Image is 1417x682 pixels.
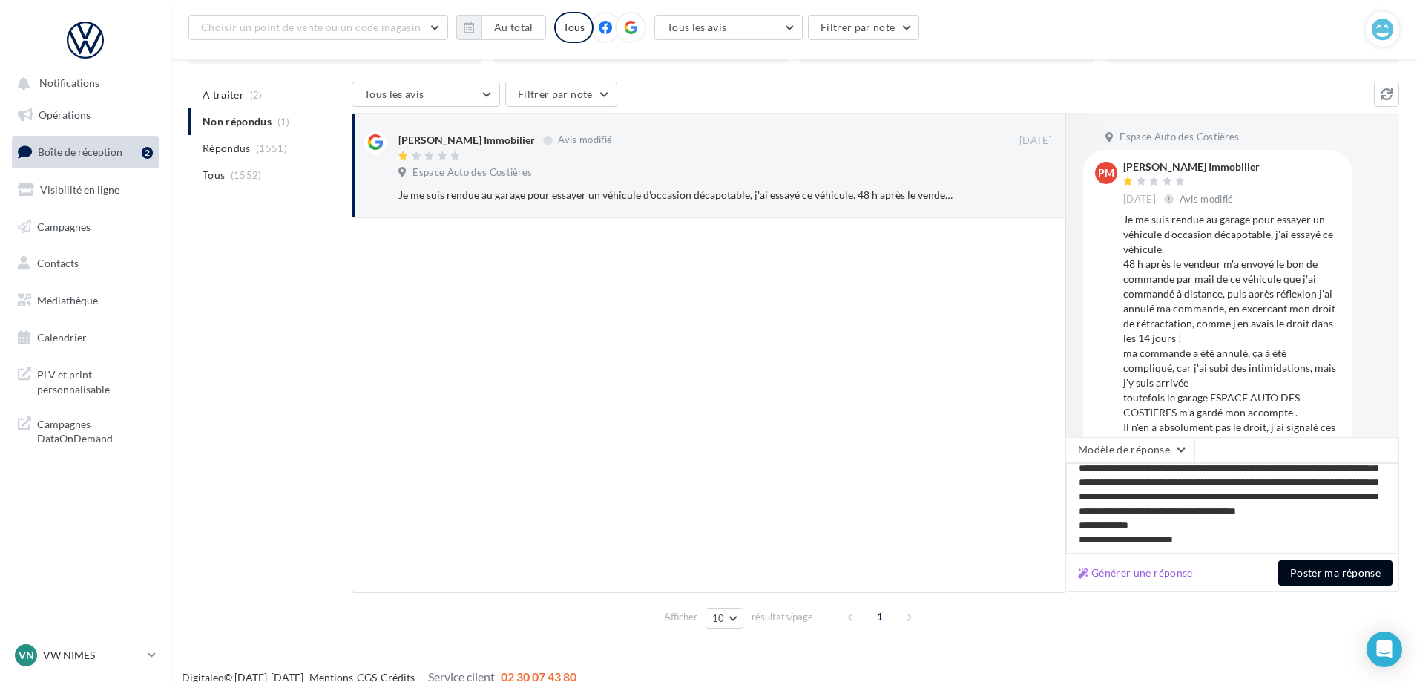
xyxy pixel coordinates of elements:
div: Je me suis rendue au garage pour essayer un véhicule d'occasion décapotable, j'ai essayé ce véhic... [398,188,956,203]
button: Choisir un point de vente ou un code magasin [188,15,448,40]
span: Choisir un point de vente ou un code magasin [201,21,421,33]
span: Répondus [203,141,251,156]
a: PLV et print personnalisable [9,358,162,402]
span: Médiathèque [37,294,98,306]
span: 1 [868,605,892,629]
span: (1552) [231,169,262,181]
span: 10 [712,612,725,624]
span: PM [1098,165,1114,180]
span: Avis modifié [558,134,612,146]
span: Campagnes DataOnDemand [37,414,153,446]
button: 10 [706,608,743,629]
span: Avis modifié [1180,193,1234,205]
a: Contacts [9,248,162,279]
div: Open Intercom Messenger [1367,632,1402,667]
span: Espace Auto des Costières [1120,131,1239,144]
span: [DATE] [1019,134,1052,148]
div: Tous [554,12,594,43]
span: résultats/page [752,610,813,624]
span: A traiter [203,88,244,102]
div: Je me suis rendue au garage pour essayer un véhicule d'occasion décapotable, j'ai essayé ce véhic... [1123,212,1340,539]
button: Au total [481,15,546,40]
span: Contacts [37,257,79,269]
div: 2 [142,147,153,159]
a: VN VW NIMES [12,641,159,669]
span: Tous les avis [364,88,424,100]
span: Boîte de réception [38,145,122,158]
span: Tous les avis [667,21,727,33]
a: Médiathèque [9,285,162,316]
button: Tous les avis [654,15,803,40]
button: Poster ma réponse [1278,560,1393,586]
div: [PERSON_NAME] Immobilier [1123,162,1260,172]
span: Tous [203,168,225,183]
span: Afficher [664,610,697,624]
button: Modèle de réponse [1065,437,1194,462]
span: PLV et print personnalisable [37,364,153,396]
a: Campagnes DataOnDemand [9,408,162,452]
span: Visibilité en ligne [40,183,119,196]
span: [DATE] [1123,193,1156,206]
a: Visibilité en ligne [9,174,162,206]
button: Filtrer par note [505,82,617,107]
a: Boîte de réception2 [9,136,162,168]
span: Opérations [39,108,91,121]
div: [PERSON_NAME] Immobilier [398,133,535,148]
span: Calendrier [37,331,87,344]
button: Tous les avis [352,82,500,107]
span: VN [19,648,34,663]
a: Opérations [9,99,162,131]
span: Notifications [39,77,99,90]
button: Au total [456,15,546,40]
span: Campagnes [37,220,91,232]
span: (1551) [256,142,287,154]
button: Générer une réponse [1072,564,1199,582]
p: VW NIMES [43,648,142,663]
a: Campagnes [9,212,162,243]
span: (2) [250,89,263,101]
button: Filtrer par note [808,15,920,40]
a: Calendrier [9,322,162,353]
span: Espace Auto des Costières [412,166,532,180]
